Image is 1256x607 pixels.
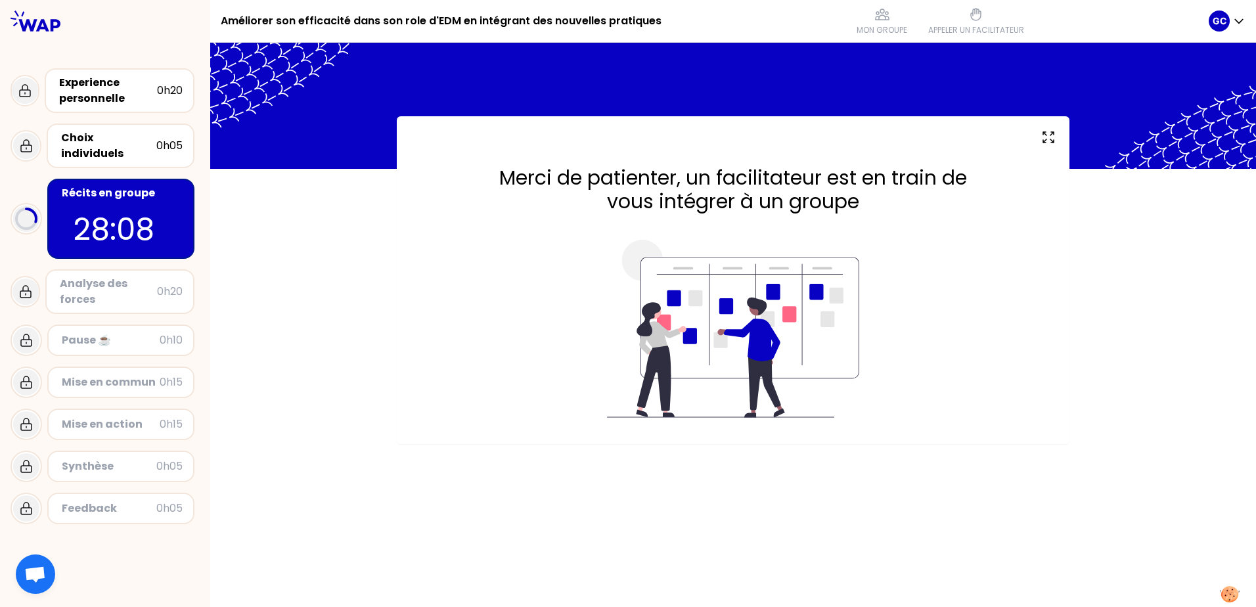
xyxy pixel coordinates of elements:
[62,185,183,201] div: Récits en groupe
[59,75,157,106] div: Experience personnelle
[62,332,160,348] div: Pause ☕️
[62,416,160,432] div: Mise en action
[851,1,912,41] button: Mon groupe
[160,332,183,348] div: 0h10
[156,459,183,474] div: 0h05
[62,459,156,474] div: Synthèse
[62,501,156,516] div: Feedback
[157,83,183,99] div: 0h20
[62,374,160,390] div: Mise en commun
[928,25,1024,35] p: Appeler un facilitateur
[61,130,156,162] div: Choix individuels
[423,166,1043,214] h2: Merci de patienter, un facilitateur est en train de vous intégrer à un groupe
[1213,14,1226,28] p: GC
[156,501,183,516] div: 0h05
[1209,11,1245,32] button: GC
[157,284,183,300] div: 0h20
[857,25,907,35] p: Mon groupe
[923,1,1029,41] button: Appeler un facilitateur
[160,416,183,432] div: 0h15
[160,374,183,390] div: 0h15
[60,276,157,307] div: Analyse des forces
[16,554,55,594] div: Ouvrir le chat
[74,206,168,252] p: 28:08
[156,138,183,154] div: 0h05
